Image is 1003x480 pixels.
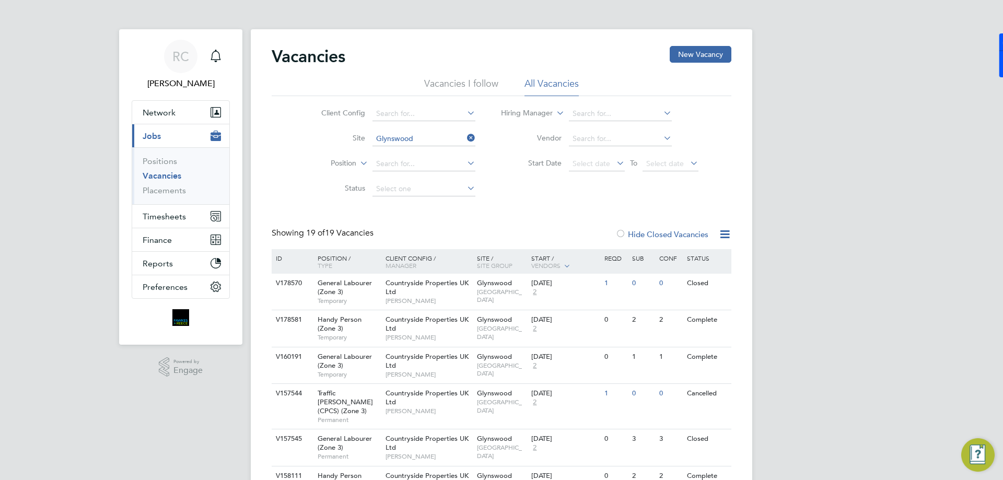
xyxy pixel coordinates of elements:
span: Countryside Properties UK Ltd [386,278,469,296]
span: [PERSON_NAME] [386,452,472,461]
div: Showing [272,228,376,239]
button: Finance [132,228,229,251]
div: [DATE] [531,279,599,288]
span: Powered by [173,357,203,366]
div: 0 [602,429,629,449]
label: Vendor [501,133,562,143]
button: Network [132,101,229,124]
span: Robyn Clarke [132,77,230,90]
span: Glynswood [477,434,512,443]
div: 0 [657,384,684,403]
span: 2 [531,288,538,297]
div: Reqd [602,249,629,267]
button: New Vacancy [670,46,731,63]
div: 0 [602,347,629,367]
span: Glynswood [477,352,512,361]
a: Vacancies [143,171,181,181]
span: Countryside Properties UK Ltd [386,352,469,370]
div: 2 [657,310,684,330]
a: Powered byEngage [159,357,203,377]
span: Countryside Properties UK Ltd [386,434,469,452]
div: Jobs [132,147,229,204]
div: 3 [657,429,684,449]
span: Permanent [318,416,380,424]
li: Vacancies I follow [424,77,498,96]
div: Conf [657,249,684,267]
span: General Labourer (Zone 3) [318,434,372,452]
span: 2 [531,443,538,452]
label: Position [296,158,356,169]
label: Hiring Manager [493,108,553,119]
button: Preferences [132,275,229,298]
a: Placements [143,185,186,195]
div: Closed [684,274,730,293]
div: V157545 [273,429,310,449]
div: V178570 [273,274,310,293]
span: Select date [646,159,684,168]
span: Countryside Properties UK Ltd [386,315,469,333]
span: [GEOGRAPHIC_DATA] [477,398,527,414]
a: Positions [143,156,177,166]
div: Complete [684,347,730,367]
div: Site / [474,249,529,274]
span: Engage [173,366,203,375]
span: Reports [143,259,173,268]
span: Finance [143,235,172,245]
div: Sub [629,249,657,267]
span: To [627,156,640,170]
div: Cancelled [684,384,730,403]
span: Manager [386,261,416,270]
div: 2 [629,310,657,330]
span: [PERSON_NAME] [386,407,472,415]
span: [PERSON_NAME] [386,297,472,305]
span: Network [143,108,176,118]
span: Site Group [477,261,512,270]
span: 19 of [306,228,325,238]
div: 3 [629,429,657,449]
input: Select one [372,182,475,196]
div: V160191 [273,347,310,367]
label: Start Date [501,158,562,168]
div: 0 [629,384,657,403]
span: Timesheets [143,212,186,221]
span: Select date [573,159,610,168]
span: [GEOGRAPHIC_DATA] [477,324,527,341]
img: bromak-logo-retina.png [172,309,189,326]
input: Search for... [569,107,672,121]
span: [GEOGRAPHIC_DATA] [477,443,527,460]
span: Temporary [318,333,380,342]
span: Vendors [531,261,561,270]
button: Reports [132,252,229,275]
div: Start / [529,249,602,275]
div: Position / [310,249,383,274]
input: Search for... [372,107,475,121]
div: V178581 [273,310,310,330]
span: Glynswood [477,471,512,480]
button: Timesheets [132,205,229,228]
input: Search for... [569,132,672,146]
div: Status [684,249,730,267]
div: Closed [684,429,730,449]
span: Permanent [318,452,380,461]
span: Countryside Properties UK Ltd [386,389,469,406]
div: 1 [657,347,684,367]
div: [DATE] [531,389,599,398]
a: Go to home page [132,309,230,326]
button: Jobs [132,124,229,147]
h2: Vacancies [272,46,345,67]
span: Traffic [PERSON_NAME] (CPCS) (Zone 3) [318,389,373,415]
span: 19 Vacancies [306,228,374,238]
div: Complete [684,310,730,330]
span: RC [172,50,189,63]
div: [DATE] [531,353,599,361]
div: Client Config / [383,249,474,274]
span: 2 [531,398,538,407]
span: Type [318,261,332,270]
span: Glynswood [477,315,512,324]
span: Temporary [318,297,380,305]
span: Temporary [318,370,380,379]
span: Glynswood [477,389,512,397]
div: 1 [602,384,629,403]
button: Engage Resource Center [961,438,995,472]
div: 0 [629,274,657,293]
